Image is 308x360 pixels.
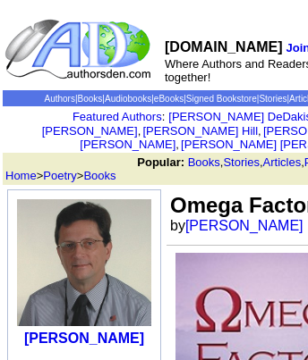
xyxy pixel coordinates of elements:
a: eBooks [154,94,184,104]
a: Stories [223,155,259,169]
img: logo_ad.gif [4,18,155,80]
a: Signed Bookstore [186,94,257,104]
font: : [73,110,165,123]
a: Books [188,155,220,169]
a: Articles [263,155,302,169]
a: Authors [44,94,74,104]
a: Poetry [43,169,77,182]
font: i [261,127,263,137]
b: Popular: [137,155,184,169]
a: Featured Authors [73,110,162,123]
font: i [141,127,142,137]
a: Stories [259,94,287,104]
a: Audiobooks [105,94,151,104]
img: 96300.jpg [17,199,151,326]
font: i [179,140,181,150]
a: [PERSON_NAME] Hill [143,124,259,138]
a: [PERSON_NAME] [24,331,144,346]
font: > > [5,155,116,182]
a: Books [83,169,115,182]
a: Home [5,169,37,182]
a: Books [78,94,103,104]
font: [DOMAIN_NAME] [165,39,283,54]
a: [PERSON_NAME] [185,218,304,233]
